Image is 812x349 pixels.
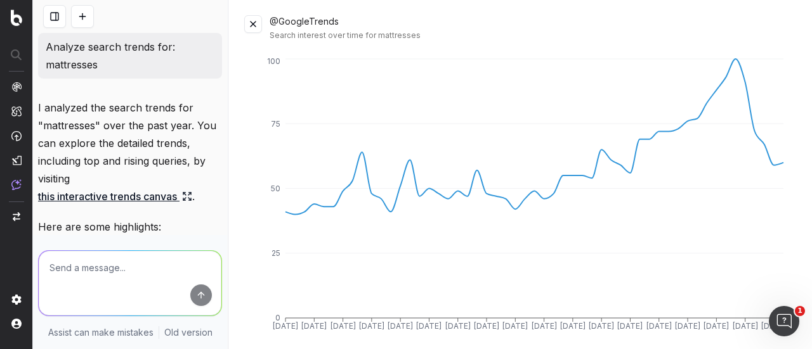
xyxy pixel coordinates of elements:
[38,218,222,236] p: Here are some highlights:
[589,321,614,331] tspan: [DATE]
[646,321,672,331] tspan: [DATE]
[46,38,214,73] p: Analyze search trends for: mattresses
[270,30,797,41] div: Search interest over time for mattresses
[11,295,22,305] img: Setting
[795,306,805,316] span: 1
[11,155,22,165] img: Studio
[618,321,643,331] tspan: [DATE]
[164,326,213,339] a: Old version
[445,321,471,331] tspan: [DATE]
[11,10,22,26] img: Botify logo
[272,248,280,258] tspan: 25
[733,321,758,331] tspan: [DATE]
[417,321,442,331] tspan: [DATE]
[11,130,22,141] img: Activation
[302,321,327,331] tspan: [DATE]
[331,321,356,331] tspan: [DATE]
[503,321,528,331] tspan: [DATE]
[13,212,20,221] img: Switch project
[359,321,384,331] tspan: [DATE]
[704,321,730,331] tspan: [DATE]
[761,321,787,331] tspan: [DATE]
[532,321,557,331] tspan: [DATE]
[271,119,280,129] tspan: 75
[270,15,797,41] div: @GoogleTrends
[474,321,499,331] tspan: [DATE]
[11,179,22,190] img: Assist
[275,313,280,322] tspan: 0
[48,326,154,339] p: Assist can make mistakes
[388,321,413,331] tspan: [DATE]
[769,306,799,336] iframe: Intercom live chat
[675,321,700,331] tspan: [DATE]
[38,187,192,205] a: this interactive trends canvas
[11,106,22,117] img: Intelligence
[38,99,222,205] p: I analyzed the search trends for "mattresses" over the past year. You can explore the detailed tr...
[273,321,298,331] tspan: [DATE]
[271,184,280,193] tspan: 50
[560,321,586,331] tspan: [DATE]
[267,56,280,66] tspan: 100
[11,319,22,329] img: My account
[11,82,22,92] img: Analytics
